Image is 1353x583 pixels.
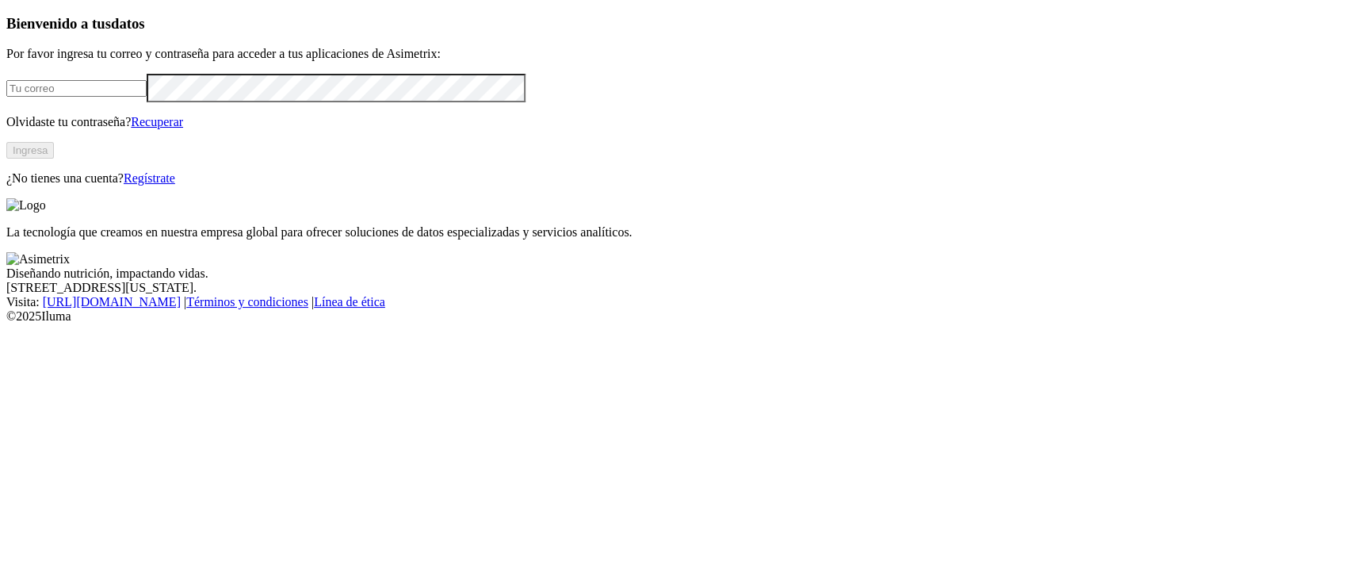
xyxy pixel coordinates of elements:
img: Asimetrix [6,252,70,267]
img: Logo [6,198,46,213]
a: Términos y condiciones [186,295,308,309]
p: La tecnología que creamos en nuestra empresa global para ofrecer soluciones de datos especializad... [6,225,1347,240]
a: Recuperar [131,115,183,128]
p: Olvidaste tu contraseña? [6,115,1347,129]
p: Por favor ingresa tu correo y contraseña para acceder a tus aplicaciones de Asimetrix: [6,47,1347,61]
h3: Bienvenido a tus [6,15,1347,33]
div: © 2025 Iluma [6,309,1347,324]
div: [STREET_ADDRESS][US_STATE]. [6,281,1347,295]
a: Regístrate [124,171,175,185]
div: Diseñando nutrición, impactando vidas. [6,267,1347,281]
a: Línea de ética [314,295,385,309]
div: Visita : | | [6,295,1347,309]
p: ¿No tienes una cuenta? [6,171,1347,186]
span: datos [111,15,145,32]
button: Ingresa [6,142,54,159]
input: Tu correo [6,80,147,97]
a: [URL][DOMAIN_NAME] [43,295,181,309]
